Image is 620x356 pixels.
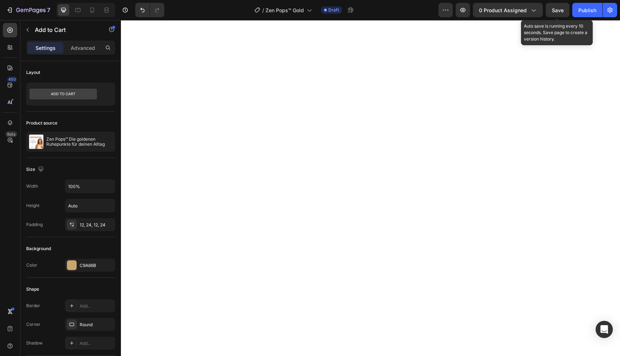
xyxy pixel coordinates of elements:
[80,262,113,269] div: C9A66B
[26,221,43,228] div: Padding
[80,222,113,228] div: 12, 24, 12, 24
[3,3,53,17] button: 7
[26,202,39,209] div: Height
[546,3,569,17] button: Save
[26,286,39,292] div: Shape
[578,6,596,14] div: Publish
[552,7,564,13] span: Save
[479,6,527,14] span: 0 product assigned
[46,137,112,147] p: Zen Pops™ Die goldenen Ruhepunkte für deinen Alltag
[135,3,164,17] div: Undo/Redo
[71,44,95,52] p: Advanced
[26,321,41,328] div: Corner
[26,165,45,174] div: Size
[65,199,115,212] input: Auto
[473,3,543,17] button: 0 product assigned
[26,69,40,76] div: Layout
[572,3,602,17] button: Publish
[80,303,113,309] div: Add...
[36,44,56,52] p: Settings
[328,7,339,13] span: Draft
[5,131,17,137] div: Beta
[262,6,264,14] span: /
[26,120,57,126] div: Product source
[26,183,38,189] div: Width
[29,135,43,149] img: product feature img
[266,6,304,14] span: Zen Pops™ Gold
[35,25,96,34] p: Add to Cart
[596,321,613,338] div: Open Intercom Messenger
[65,180,115,193] input: Auto
[80,322,113,328] div: Round
[121,20,620,356] iframe: Design area
[26,303,40,309] div: Border
[26,340,43,346] div: Shadow
[80,340,113,347] div: Add...
[7,76,17,82] div: 450
[26,245,51,252] div: Background
[47,6,50,14] p: 7
[26,262,37,268] div: Color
